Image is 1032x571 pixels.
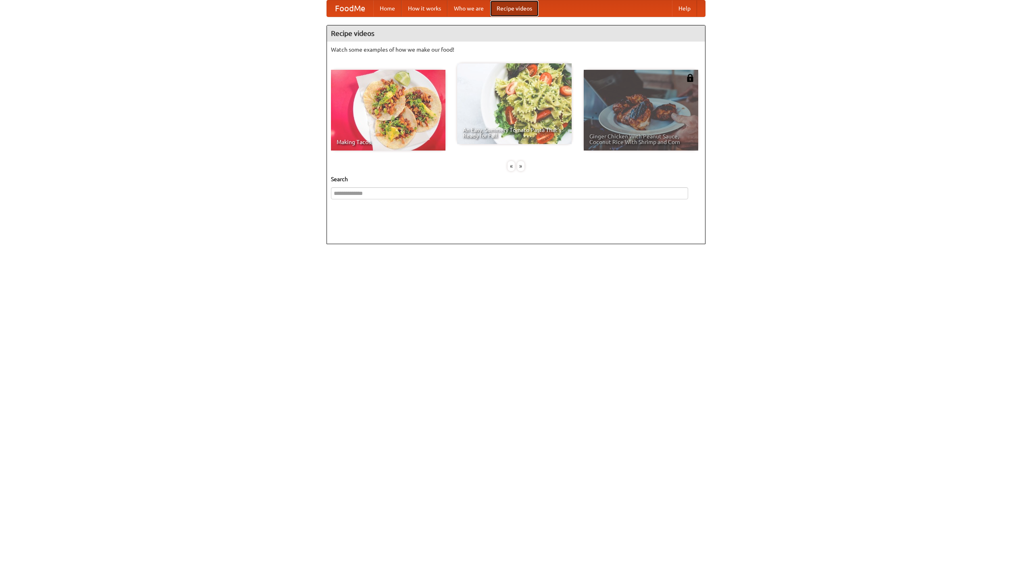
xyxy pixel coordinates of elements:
span: Making Tacos [337,139,440,145]
a: Home [373,0,402,17]
div: » [517,161,524,171]
p: Watch some examples of how we make our food! [331,46,701,54]
a: Help [672,0,697,17]
a: Recipe videos [490,0,539,17]
h4: Recipe videos [327,25,705,42]
a: An Easy, Summery Tomato Pasta That's Ready for Fall [457,63,572,144]
a: FoodMe [327,0,373,17]
h5: Search [331,175,701,183]
a: Making Tacos [331,70,445,151]
div: « [508,161,515,171]
a: How it works [402,0,447,17]
span: An Easy, Summery Tomato Pasta That's Ready for Fall [463,127,566,138]
img: 483408.png [686,74,694,82]
a: Who we are [447,0,490,17]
